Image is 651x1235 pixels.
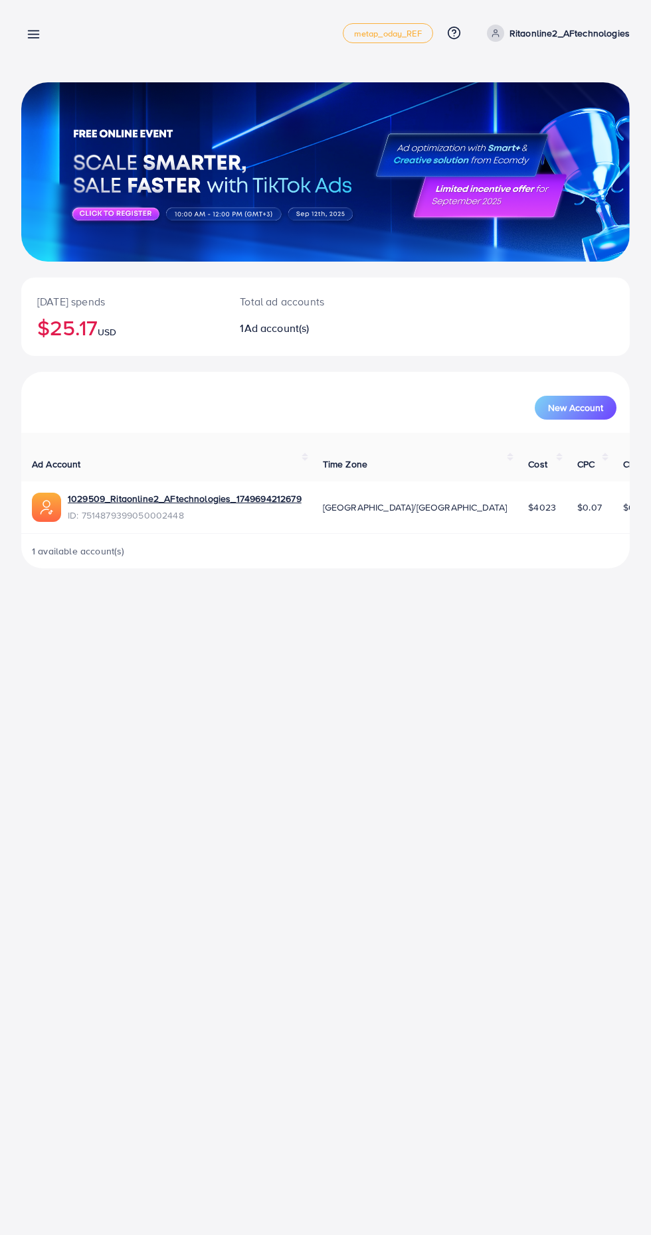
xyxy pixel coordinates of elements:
[37,293,208,309] p: [DATE] spends
[98,325,116,339] span: USD
[548,403,603,412] span: New Account
[482,25,630,42] a: Ritaonline2_AFtechnologies
[240,293,360,309] p: Total ad accounts
[323,457,367,471] span: Time Zone
[68,509,302,522] span: ID: 7514879399050002448
[528,457,547,471] span: Cost
[623,457,642,471] span: CPM
[68,492,302,505] a: 1029509_Ritaonline2_AFtechnologies_1749694212679
[244,321,310,335] span: Ad account(s)
[32,544,125,558] span: 1 available account(s)
[535,396,616,420] button: New Account
[577,501,602,514] span: $0.07
[323,501,508,514] span: [GEOGRAPHIC_DATA]/[GEOGRAPHIC_DATA]
[577,457,595,471] span: CPC
[343,23,433,43] a: metap_oday_REF
[528,501,556,514] span: $4023
[37,315,208,340] h2: $25.17
[240,322,360,335] h2: 1
[510,25,630,41] p: Ritaonline2_AFtechnologies
[623,501,646,514] span: $0.51
[32,493,61,522] img: ic-ads-acc.e4c84228.svg
[32,457,81,471] span: Ad Account
[354,29,422,38] span: metap_oday_REF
